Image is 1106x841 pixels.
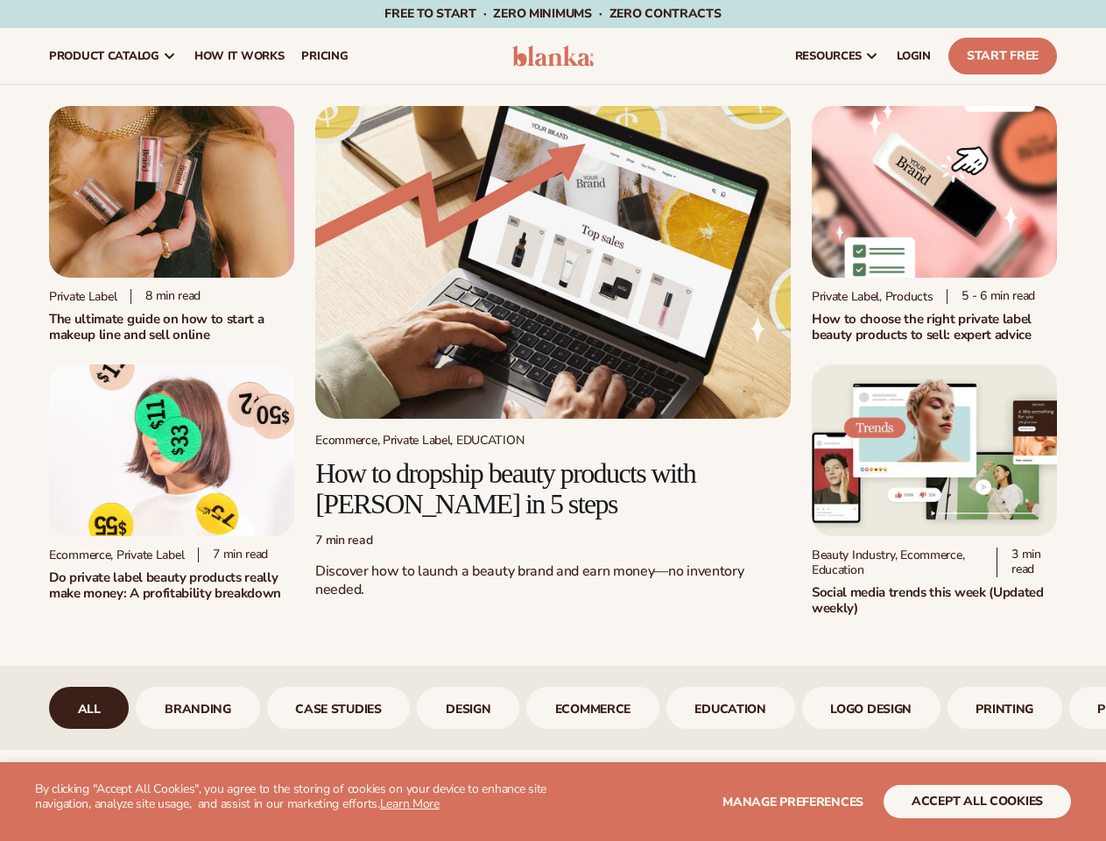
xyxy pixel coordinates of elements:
div: 4 / 9 [417,687,519,729]
img: Growing money with ecommerce [315,106,791,419]
p: Discover how to launch a beauty brand and earn money—no inventory needed. [315,562,791,599]
div: 2 / 9 [136,687,259,729]
h2: How to dropship beauty products with [PERSON_NAME] in 5 steps [315,458,791,519]
a: branding [136,687,259,729]
img: Profitability of private label company [49,364,294,536]
span: How It Works [194,49,285,63]
a: All [49,687,129,729]
img: logo [512,46,595,67]
div: 3 / 9 [267,687,411,729]
div: 5 - 6 min read [947,289,1035,304]
h1: The ultimate guide on how to start a makeup line and sell online [49,311,294,343]
a: Education [666,687,795,729]
img: Social media trends this week (Updated weekly) [812,364,1057,536]
a: LOGIN [888,28,940,84]
div: 1 / 9 [49,687,129,729]
div: Ecommerce, Private Label, EDUCATION [315,433,791,448]
span: Free to start · ZERO minimums · ZERO contracts [384,5,721,22]
p: By clicking "Accept All Cookies", you agree to the storing of cookies on your device to enhance s... [35,782,553,812]
a: How It Works [186,28,293,84]
div: Beauty Industry, Ecommerce, Education [812,548,983,577]
div: 8 / 9 [947,687,1062,729]
img: Person holding branded make up with a solid pink background [49,106,294,278]
div: 5 / 9 [526,687,659,729]
a: logo design [802,687,940,729]
span: resources [795,49,862,63]
a: design [417,687,519,729]
a: resources [786,28,888,84]
a: printing [947,687,1062,729]
a: case studies [267,687,411,729]
div: 7 / 9 [802,687,940,729]
img: Private Label Beauty Products Click [812,106,1057,278]
div: 7 min read [315,534,791,548]
h2: Social media trends this week (Updated weekly) [812,584,1057,617]
h2: How to choose the right private label beauty products to sell: expert advice [812,311,1057,343]
div: 8 min read [130,289,201,304]
a: Start Free [948,38,1057,74]
div: Private label [49,289,116,304]
span: product catalog [49,49,159,63]
span: LOGIN [897,49,931,63]
a: Social media trends this week (Updated weekly) Beauty Industry, Ecommerce, Education 3 min readSo... [812,364,1057,617]
span: Manage preferences [722,794,863,810]
h2: Do private label beauty products really make money: A profitability breakdown [49,569,294,602]
div: Ecommerce, Private Label [49,548,184,562]
a: pricing [292,28,356,84]
div: 3 min read [997,548,1057,577]
span: pricing [301,49,348,63]
a: Profitability of private label company Ecommerce, Private Label 7 min readDo private label beauty... [49,364,294,602]
a: Growing money with ecommerce Ecommerce, Private Label, EDUCATION How to dropship beauty products ... [315,106,791,613]
a: Person holding branded make up with a solid pink background Private label 8 min readThe ultimate ... [49,106,294,343]
button: accept all cookies [884,785,1071,818]
div: Private Label, Products [812,289,933,304]
a: product catalog [40,28,186,84]
button: Manage preferences [722,785,863,818]
a: ecommerce [526,687,659,729]
a: Learn More [380,795,440,812]
a: Private Label Beauty Products Click Private Label, Products 5 - 6 min readHow to choose the right... [812,106,1057,343]
div: 6 / 9 [666,687,795,729]
div: 7 min read [198,548,268,562]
